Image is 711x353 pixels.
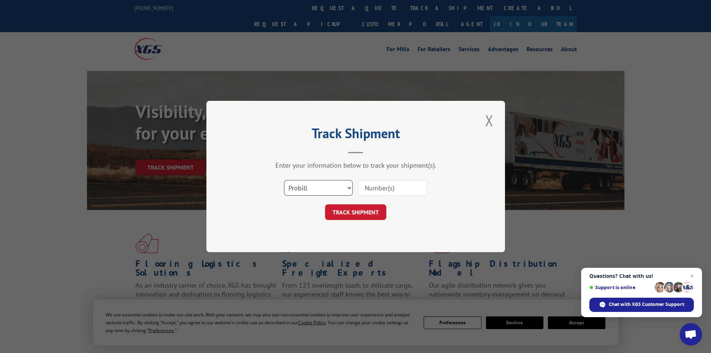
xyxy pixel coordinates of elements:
[244,161,468,170] div: Enter your information below to track your shipment(s).
[589,298,694,312] span: Chat with XGS Customer Support
[680,323,702,346] a: Open chat
[589,273,694,279] span: Questions? Chat with us!
[589,285,652,290] span: Support is online
[483,110,496,131] button: Close modal
[609,301,684,308] span: Chat with XGS Customer Support
[358,180,427,196] input: Number(s)
[325,204,386,220] button: TRACK SHIPMENT
[244,128,468,142] h2: Track Shipment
